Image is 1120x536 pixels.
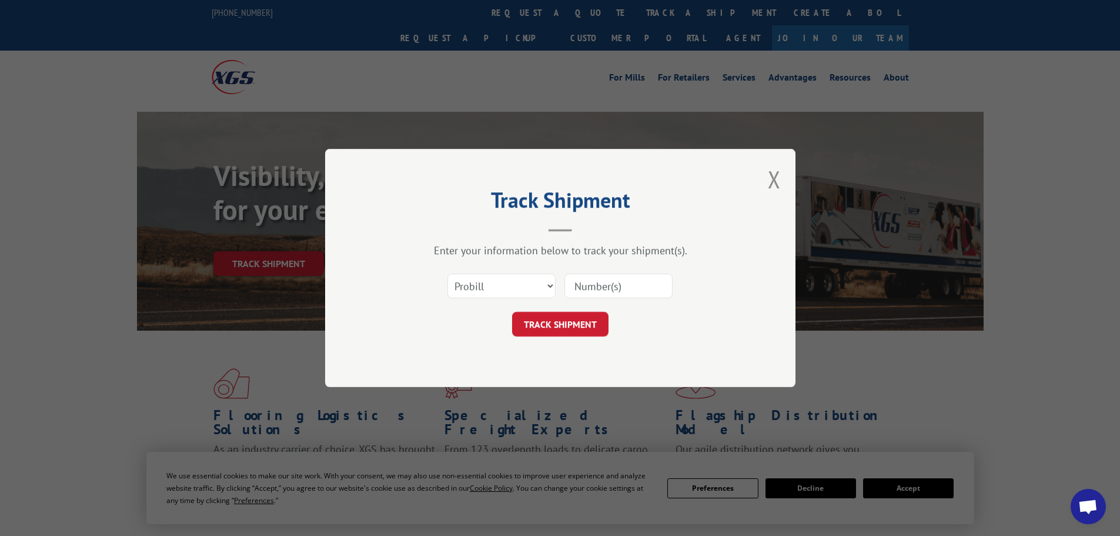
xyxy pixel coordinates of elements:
button: TRACK SHIPMENT [512,312,609,337]
h2: Track Shipment [384,192,737,214]
div: Enter your information below to track your shipment(s). [384,244,737,257]
div: Open chat [1071,489,1106,524]
input: Number(s) [564,274,673,298]
button: Close modal [768,164,781,195]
